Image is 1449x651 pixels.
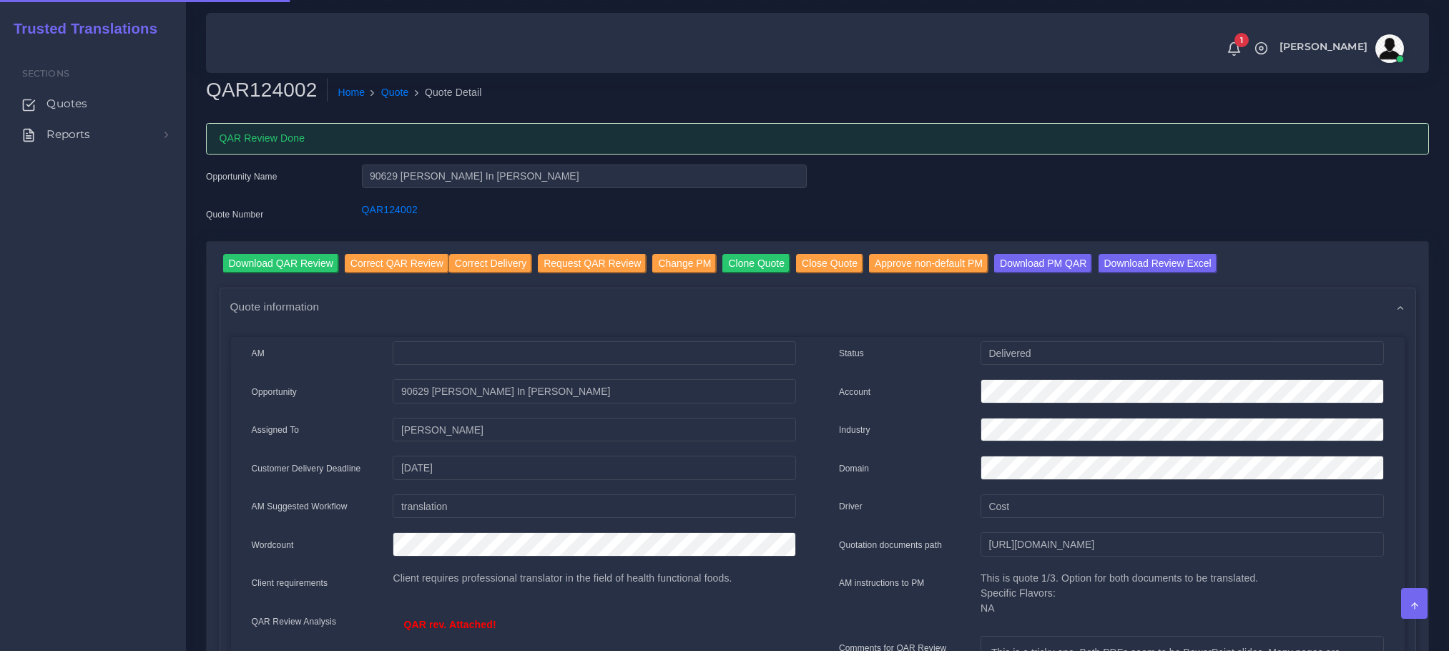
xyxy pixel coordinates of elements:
input: Close Quote [796,254,863,273]
label: Client requirements [252,577,328,589]
a: Quotes [11,89,175,119]
a: Trusted Translations [4,17,157,41]
span: [PERSON_NAME] [1279,41,1367,52]
input: Download QAR Review [223,254,339,273]
span: Quotes [46,96,87,112]
span: Quote information [230,298,320,315]
img: avatar [1375,34,1404,63]
label: Assigned To [252,424,300,436]
h2: Trusted Translations [4,20,157,37]
p: Client requires professional translator in the field of health functional foods. [393,571,796,586]
p: This is quote 1/3. Option for both documents to be translated. Specific Flavors: NA [981,571,1384,616]
label: Domain [839,462,869,475]
input: Correct QAR Review [345,254,449,273]
input: Request QAR Review [538,254,647,273]
p: QAR rev. Attached! [403,617,785,632]
a: Home [338,85,365,100]
h2: QAR124002 [206,78,328,102]
a: 1 [1222,41,1247,57]
input: Download PM QAR [994,254,1092,273]
input: Correct Delivery [449,254,532,273]
input: pm [393,418,796,442]
label: AM instructions to PM [839,577,925,589]
label: Driver [839,500,863,513]
label: Status [839,347,864,360]
div: QAR Review Done [206,123,1429,155]
label: AM [252,347,265,360]
label: Opportunity [252,386,298,398]
a: QAR124002 [362,204,418,215]
span: 1 [1234,33,1249,47]
input: Clone Quote [722,254,790,273]
label: AM Suggested Workflow [252,500,348,513]
label: Account [839,386,870,398]
a: Reports [11,119,175,150]
input: Download Review Excel [1099,254,1217,273]
label: Customer Delivery Deadline [252,462,361,475]
label: Industry [839,424,870,436]
span: Reports [46,127,90,142]
label: Wordcount [252,539,294,552]
label: QAR Review Analysis [252,615,337,628]
input: Approve non-default PM [869,254,988,273]
label: Quote Number [206,208,263,221]
label: Opportunity Name [206,170,277,183]
input: Change PM [652,254,717,273]
span: Sections [22,68,69,79]
div: Quote information [220,288,1415,325]
a: Quote [381,85,409,100]
a: [PERSON_NAME]avatar [1272,34,1409,63]
li: Quote Detail [409,85,482,100]
label: Quotation documents path [839,539,942,552]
